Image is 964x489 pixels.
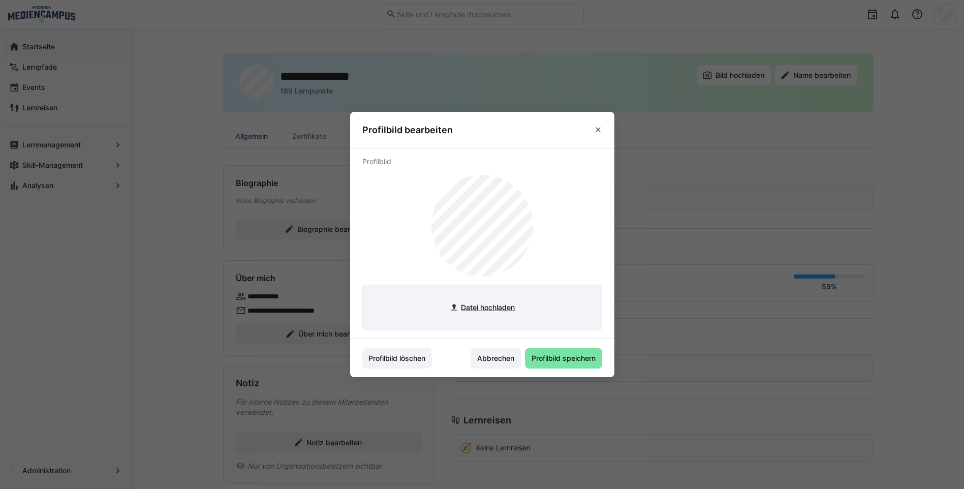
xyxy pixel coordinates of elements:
[362,157,602,167] p: Profilbild
[530,353,597,363] span: Profilbild speichern
[471,348,521,369] button: Abbrechen
[367,353,427,363] span: Profilbild löschen
[476,353,516,363] span: Abbrechen
[362,124,453,136] h3: Profilbild bearbeiten
[362,348,432,369] button: Profilbild löschen
[525,348,602,369] button: Profilbild speichern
